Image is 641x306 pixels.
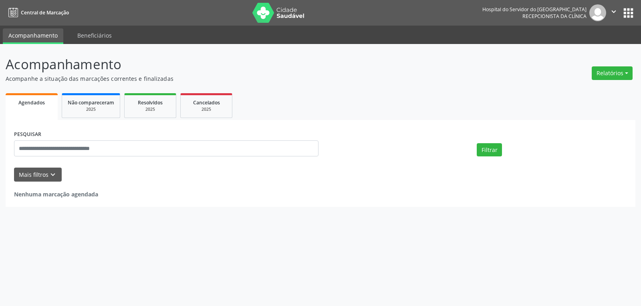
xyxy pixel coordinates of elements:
div: 2025 [68,106,114,112]
span: Resolvidos [138,99,163,106]
div: 2025 [186,106,226,112]
span: Central de Marcação [21,9,69,16]
span: Agendados [18,99,45,106]
button: Relatórios [592,66,633,80]
a: Beneficiários [72,28,117,42]
a: Central de Marcação [6,6,69,19]
img: img [589,4,606,21]
span: Recepcionista da clínica [522,13,587,20]
p: Acompanhe a situação das marcações correntes e finalizadas [6,74,446,83]
button:  [606,4,621,21]
div: 2025 [130,106,170,112]
span: Cancelados [193,99,220,106]
button: apps [621,6,635,20]
i:  [609,7,618,16]
i: keyboard_arrow_down [48,170,57,179]
button: Filtrar [477,143,502,157]
button: Mais filtroskeyboard_arrow_down [14,168,62,182]
p: Acompanhamento [6,54,446,74]
span: Não compareceram [68,99,114,106]
label: PESQUISAR [14,128,41,141]
strong: Nenhuma marcação agendada [14,190,98,198]
a: Acompanhamento [3,28,63,44]
div: Hospital do Servidor do [GEOGRAPHIC_DATA] [482,6,587,13]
